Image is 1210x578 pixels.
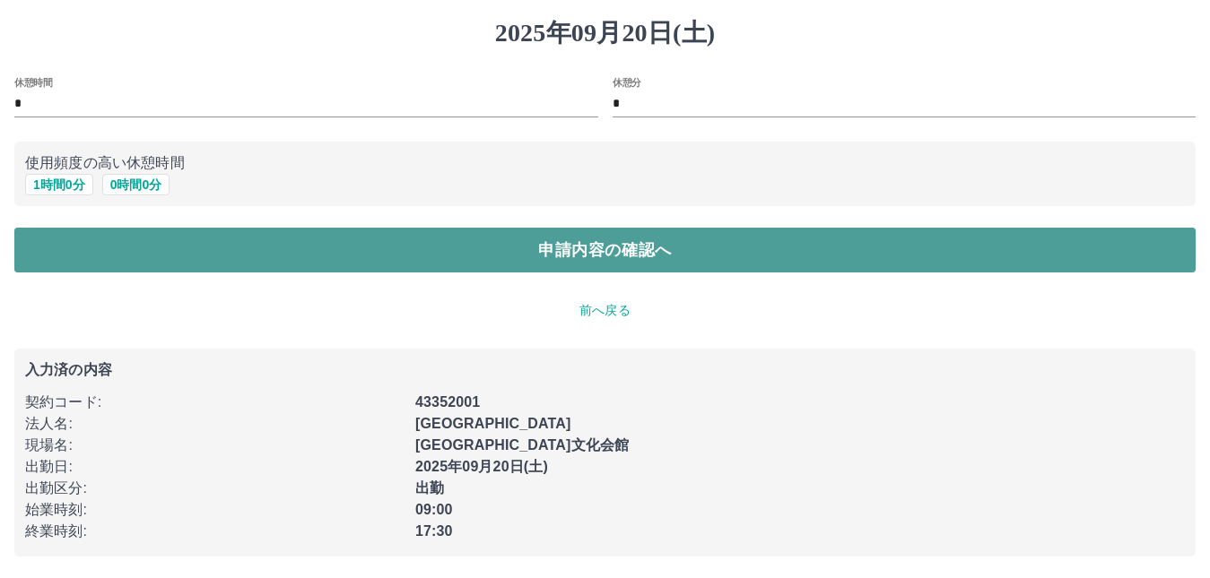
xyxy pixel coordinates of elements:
p: 契約コード : [25,392,405,413]
p: 出勤日 : [25,456,405,478]
label: 休憩時間 [14,75,52,89]
label: 休憩分 [613,75,641,89]
p: 現場名 : [25,435,405,456]
p: 出勤区分 : [25,478,405,499]
h1: 2025年09月20日(土) [14,18,1196,48]
p: 法人名 : [25,413,405,435]
b: 09:00 [415,502,453,517]
p: 前へ戻る [14,301,1196,320]
button: 1時間0分 [25,174,93,195]
button: 0時間0分 [102,174,170,195]
p: 始業時刻 : [25,499,405,521]
p: 使用頻度の高い休憩時間 [25,152,1185,174]
b: 出勤 [415,480,444,496]
b: 2025年09月20日(土) [415,459,548,474]
button: 申請内容の確認へ [14,228,1196,272]
p: 終業時刻 : [25,521,405,542]
b: [GEOGRAPHIC_DATA] [415,416,571,431]
b: [GEOGRAPHIC_DATA]文化会館 [415,437,629,453]
b: 43352001 [415,394,480,410]
p: 入力済の内容 [25,363,1185,377]
b: 17:30 [415,523,453,539]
